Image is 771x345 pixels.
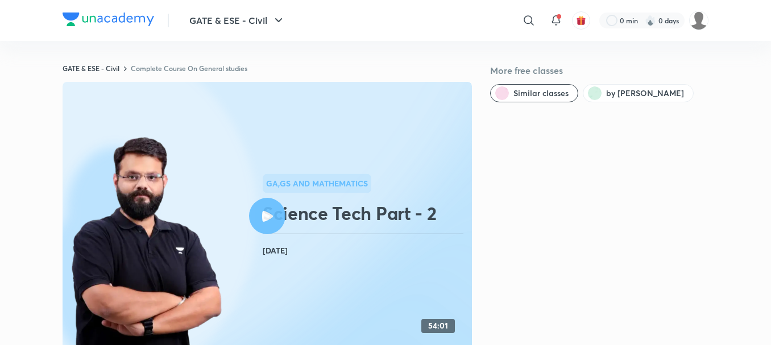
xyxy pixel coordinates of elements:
[606,88,684,99] span: by Amit Vijay
[263,202,467,225] h2: Science Tech Part - 2
[513,88,569,99] span: Similar classes
[490,64,708,77] h5: More free classes
[63,13,154,29] a: Company Logo
[131,64,247,73] a: Complete Course On General studies
[63,64,119,73] a: GATE & ESE - Civil
[689,11,708,30] img: Mrityunjay Mtj
[645,15,656,26] img: streak
[428,321,448,331] h4: 54:01
[183,9,292,32] button: GATE & ESE - Civil
[576,15,586,26] img: avatar
[263,243,467,258] h4: [DATE]
[583,84,694,102] button: by Amit Vijay
[490,84,578,102] button: Similar classes
[572,11,590,30] button: avatar
[63,13,154,26] img: Company Logo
